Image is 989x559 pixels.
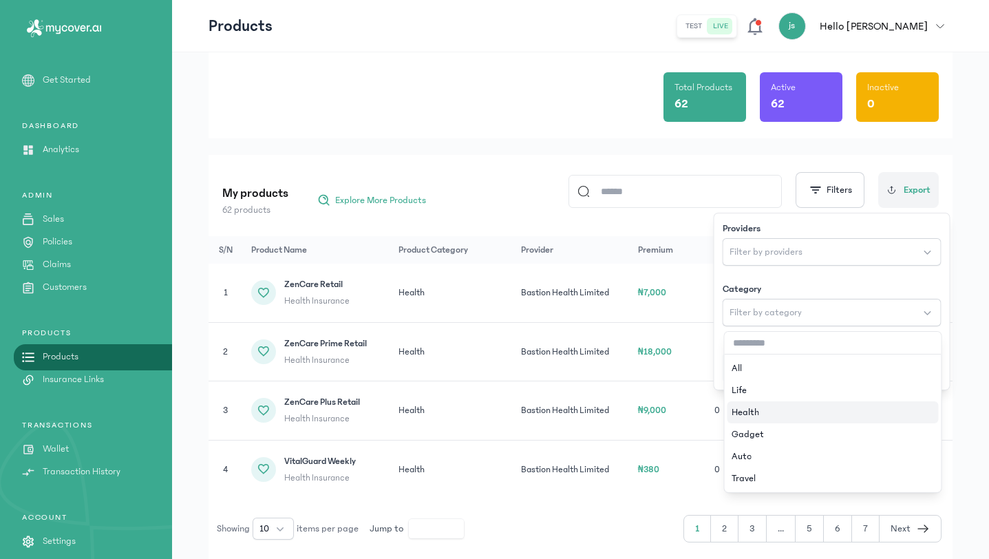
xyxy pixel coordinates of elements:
td: Health [390,440,513,498]
p: 62 [674,94,688,114]
span: ZenCare Plus Retail [284,395,360,409]
span: Showing [217,522,250,536]
span: 10 [259,522,269,536]
span: ₦7,000 [638,288,667,297]
th: Total Sold [706,236,783,264]
div: js [778,12,806,40]
p: Active [771,81,796,94]
p: 0 [867,94,875,114]
p: Sales [43,212,64,226]
p: Products [43,350,78,364]
button: Export [878,172,939,208]
p: Analytics [43,143,79,157]
button: Explore More Products [310,189,433,211]
button: 2 [711,516,738,542]
p: 62 [771,94,785,114]
span: Health Insurance [284,471,356,485]
p: Inactive [867,81,899,94]
p: Insurance Links [43,372,104,387]
p: Claims [43,257,71,272]
label: Category [723,282,761,296]
span: ₦9,000 [638,405,667,415]
button: 1 [684,516,711,542]
span: Explore More Products [335,193,426,207]
span: 4 [223,465,228,474]
p: Wallet [43,442,69,456]
span: ZenCare Prime Retail [284,337,367,350]
span: All [732,361,742,375]
p: Total Products [674,81,732,94]
ul: Filter by category [725,332,942,492]
span: Filter by category [730,306,802,319]
span: ₦18,000 [638,347,672,357]
span: Life [732,383,747,397]
span: Health Insurance [284,353,367,367]
span: 0 [714,465,720,474]
td: Bastion Health Limited [513,381,629,441]
button: ... [767,516,796,542]
button: Next [880,516,941,542]
p: Transaction History [43,465,120,479]
p: Hello [PERSON_NAME] [820,18,928,34]
span: 2 [223,347,228,357]
span: 3 [223,405,228,415]
p: Settings [43,534,76,549]
span: items per page [297,522,359,536]
span: Health Insurance [284,412,360,425]
span: ₦380 [638,465,660,474]
span: Export [904,183,930,198]
span: VitalGuard Weekly [284,454,356,468]
p: Products [209,15,273,37]
td: Health [390,322,513,381]
p: 62 products [222,203,288,217]
button: Filter by providers [723,238,942,266]
input: Filter by category [725,332,942,355]
button: Reset [723,354,827,381]
button: Filter by category [723,299,942,326]
button: Filters [796,172,864,208]
button: jsHello [PERSON_NAME] [778,12,953,40]
span: Filter by providers [730,245,802,259]
p: Get Started [43,73,91,87]
p: Customers [43,280,87,295]
button: 6 [824,516,852,542]
p: My products [222,184,288,203]
td: Bastion Health Limited [513,440,629,498]
th: Product Category [390,236,513,264]
span: ZenCare Retail [284,277,350,291]
button: 5 [796,516,824,542]
span: 1 [224,288,228,297]
th: S/N [209,236,243,264]
button: 3 [738,516,767,542]
td: Bastion Health Limited [513,322,629,381]
td: Bastion Health Limited [513,264,629,322]
button: test [680,18,708,34]
th: Product Name [243,236,390,264]
th: Premium [630,236,706,264]
button: 10 [253,518,294,540]
td: Health [390,381,513,441]
span: Next [891,522,911,536]
p: Policies [43,235,72,249]
span: Health Insurance [284,294,350,308]
label: Providers [723,222,761,235]
span: 0 [714,405,720,415]
div: Jump to [370,519,464,538]
button: 7 [852,516,880,542]
button: live [708,18,734,34]
td: Health [390,264,513,322]
th: Provider [513,236,629,264]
